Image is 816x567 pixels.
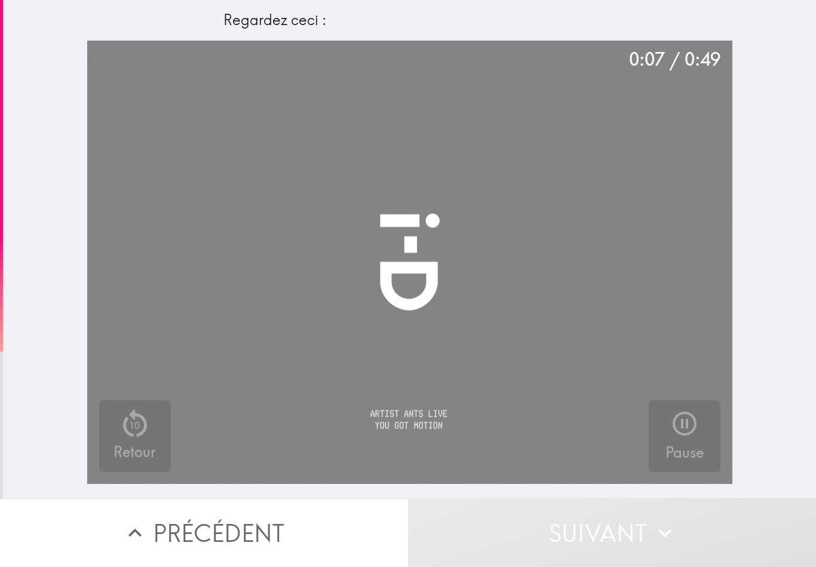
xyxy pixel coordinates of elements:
div: 0:07 / 0:49 [629,47,720,72]
p: 10 [129,419,140,432]
button: 10Retour [99,400,171,472]
h5: Retour [113,442,156,462]
button: Suivant [408,498,816,567]
h5: Pause [665,443,704,463]
div: Regardez ceci : [223,10,596,30]
button: Pause [649,400,720,472]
